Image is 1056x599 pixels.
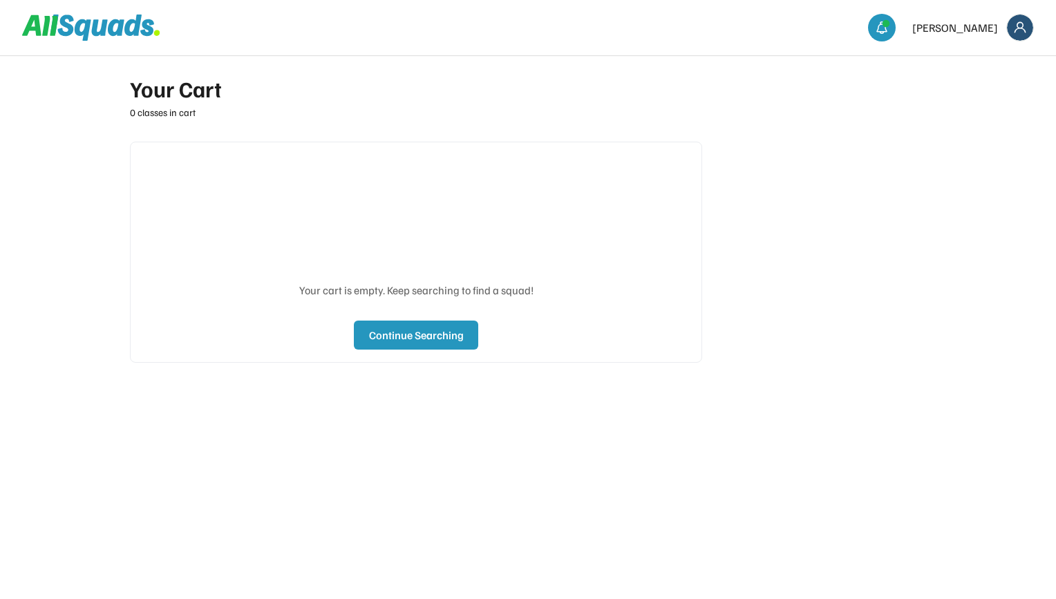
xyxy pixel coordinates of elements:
[354,321,478,350] button: Continue Searching
[912,19,998,36] div: [PERSON_NAME]
[299,282,534,298] div: Your cart is empty. Keep searching to find a squad!
[1007,15,1033,41] img: Frame%2018.svg
[875,21,889,35] img: bell-03%20%281%29.svg
[130,72,702,105] div: Your Cart
[340,155,492,265] img: yH5BAEAAAAALAAAAAABAAEAAAIBRAA7
[130,105,702,120] div: 0 classes in cart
